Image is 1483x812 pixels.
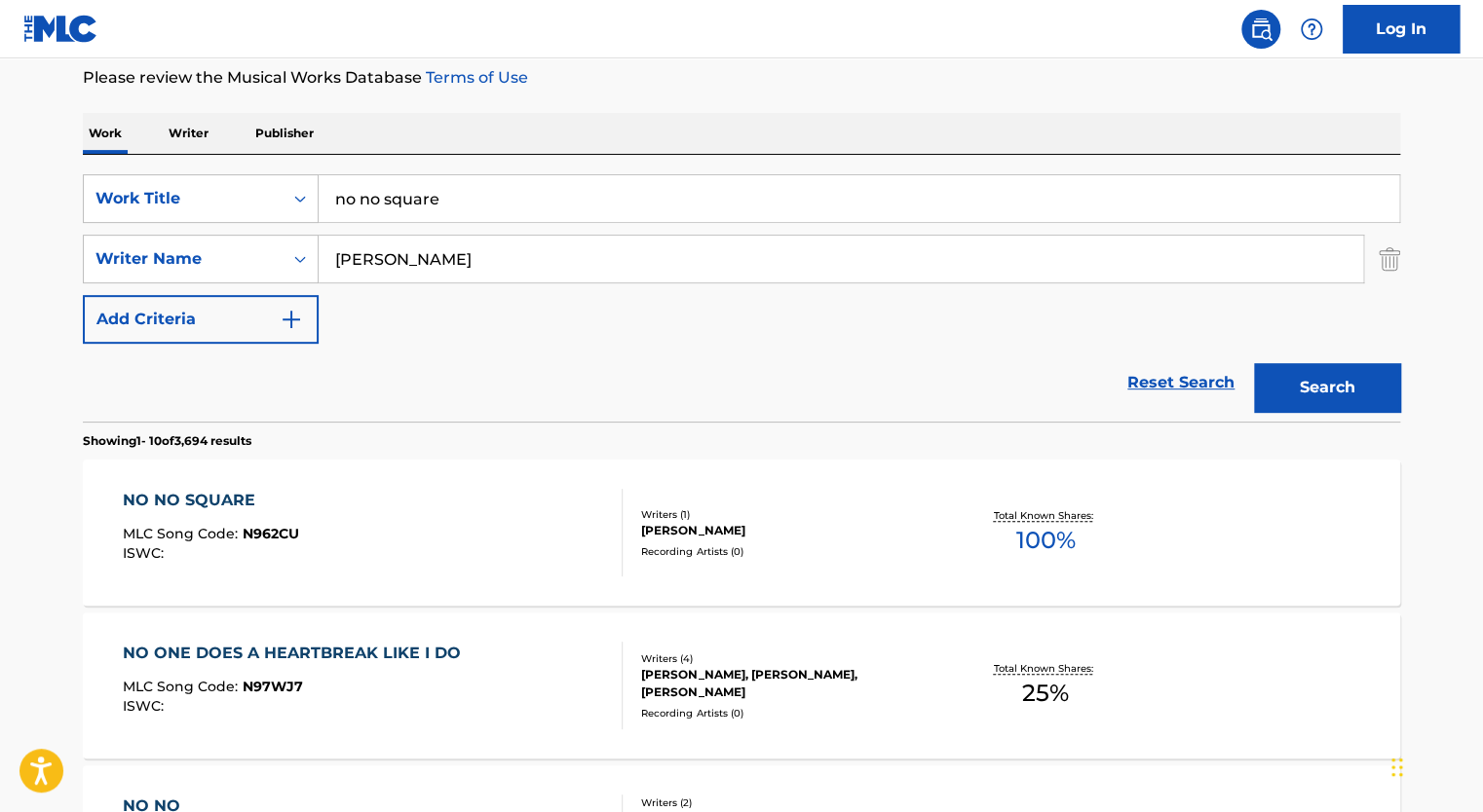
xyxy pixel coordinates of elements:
[83,66,1400,90] p: Please review the Musical Works Database
[95,187,271,210] div: Work Title
[123,642,471,665] div: NO ONE DOES A HEARTBREAK LIKE I DO
[993,661,1097,676] p: Total Known Shares:
[1118,361,1244,404] a: Reset Search
[280,308,303,331] img: 9d2ae6d4665cec9f34b9.svg
[1015,523,1075,558] span: 100 %
[641,795,935,810] div: Writers ( 2 )
[1241,10,1280,49] a: Public Search
[641,666,935,701] div: [PERSON_NAME], [PERSON_NAME], [PERSON_NAME]
[243,678,303,695] span: N97WJ7
[163,113,214,154] p: Writer
[1300,18,1323,41] img: help
[243,525,299,542] span: N962CU
[83,460,1400,606] a: NO NO SQUAREMLC Song Code:N962CUISWC:Writers (1)[PERSON_NAME]Recording Artists (0)Total Known Sha...
[1249,18,1273,41] img: search
[1292,10,1331,49] div: Help
[83,113,128,154] p: Work
[422,68,528,87] a: Terms of Use
[1343,5,1460,54] a: Log In
[1391,738,1403,796] div: Drag
[123,678,243,695] span: MLC Song Code :
[123,525,243,542] span: MLC Song Code :
[1386,719,1483,812] iframe: Chat Widget
[123,697,169,715] span: ISWC :
[83,432,251,450] p: Showing 1 - 10 of 3,694 results
[123,544,169,562] span: ISWC :
[95,247,271,271] div: Writer Name
[83,174,1400,422] form: Search Form
[83,612,1400,758] a: NO ONE DOES A HEARTBREAK LIKE I DOMLC Song Code:N97WJ7ISWC:Writers (4)[PERSON_NAME], [PERSON_NAME...
[641,706,935,720] div: Recording Artists ( 0 )
[123,489,299,512] div: NO NO SQUARE
[23,15,98,43] img: MLC Logo
[83,295,319,344] button: Add Criteria
[249,113,320,154] p: Publisher
[1254,363,1400,412] button: Search
[1022,676,1069,711] span: 25 %
[993,508,1097,523] p: Total Known Shares:
[641,522,935,539] div: [PERSON_NAME]
[641,507,935,522] div: Writers ( 1 )
[641,651,935,666] div: Writers ( 4 )
[641,544,935,559] div: Recording Artists ( 0 )
[1379,235,1400,283] img: Delete Criterion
